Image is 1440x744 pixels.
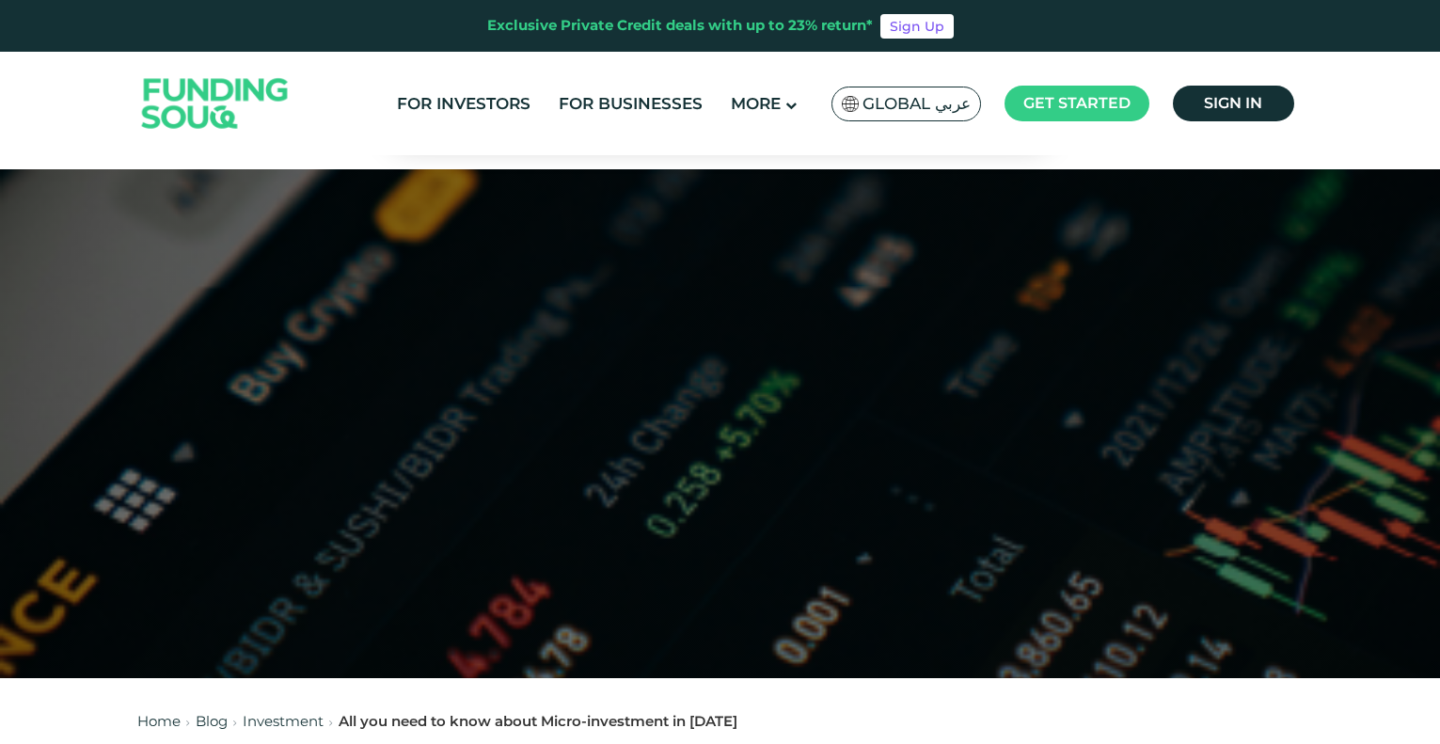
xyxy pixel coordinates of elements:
[392,88,535,119] a: For Investors
[339,711,737,733] div: All you need to know about Micro-investment in [DATE]
[842,96,859,112] img: SA Flag
[731,94,781,113] span: More
[1023,94,1131,112] span: Get started
[862,93,971,115] span: Global عربي
[1173,86,1294,121] a: Sign in
[243,712,324,730] a: Investment
[880,14,954,39] a: Sign Up
[123,56,308,151] img: Logo
[554,88,707,119] a: For Businesses
[196,712,228,730] a: Blog
[137,712,181,730] a: Home
[1204,94,1262,112] span: Sign in
[487,15,873,37] div: Exclusive Private Credit deals with up to 23% return*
